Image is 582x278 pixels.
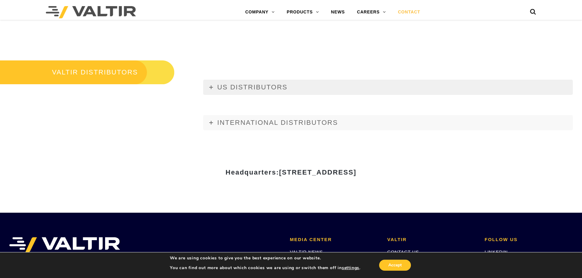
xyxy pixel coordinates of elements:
a: NEWS [325,6,351,18]
span: INTERNATIONAL DISTRIBUTORS [217,119,338,126]
h2: FOLLOW US [485,237,573,242]
p: You can find out more about which cookies we are using or switch them off in . [170,265,361,271]
h2: MEDIA CENTER [290,237,378,242]
img: VALTIR [9,237,120,252]
button: settings [342,265,359,271]
a: US DISTRIBUTORS [203,80,573,95]
span: [STREET_ADDRESS] [279,168,356,176]
a: VALTIR NEWS [290,249,323,255]
h2: VALTIR [387,237,476,242]
a: PRODUCTS [281,6,325,18]
a: COMPANY [239,6,281,18]
span: US DISTRIBUTORS [217,83,287,91]
a: LINKEDIN [485,249,508,255]
a: CAREERS [351,6,392,18]
img: Valtir [46,6,136,18]
strong: Headquarters: [225,168,356,176]
button: Accept [379,260,411,271]
p: We are using cookies to give you the best experience on our website. [170,255,361,261]
a: INTERNATIONAL DISTRIBUTORS [203,115,573,130]
a: CONTACT US [387,249,419,255]
a: CONTACT [392,6,426,18]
